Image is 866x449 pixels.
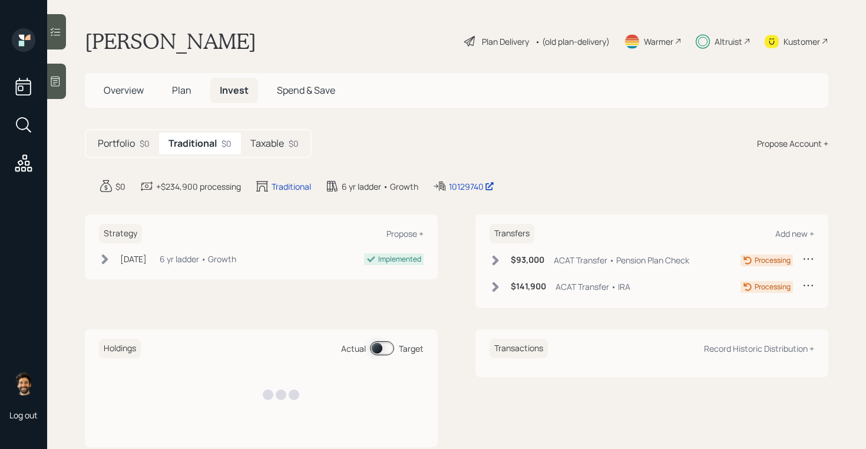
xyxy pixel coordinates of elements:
div: Processing [755,255,791,266]
h5: Portfolio [98,138,135,149]
span: Plan [172,84,191,97]
div: $0 [115,180,125,193]
div: Warmer [644,35,673,48]
div: Processing [755,282,791,292]
h6: Transfers [490,224,534,243]
div: 6 yr ladder • Growth [342,180,418,193]
div: Add new + [775,228,814,239]
h1: [PERSON_NAME] [85,28,256,54]
span: Invest [220,84,249,97]
h6: Strategy [99,224,142,243]
span: Overview [104,84,144,97]
span: Spend & Save [277,84,335,97]
div: Actual [341,342,366,355]
div: Implemented [378,254,421,265]
h5: Taxable [250,138,284,149]
div: $0 [140,137,150,150]
div: Log out [9,410,38,421]
div: [DATE] [120,253,147,265]
h6: Holdings [99,339,141,358]
div: $0 [289,137,299,150]
div: Target [399,342,424,355]
h6: $141,900 [511,282,546,292]
h6: Transactions [490,339,548,358]
div: $0 [222,137,232,150]
div: Altruist [715,35,742,48]
div: Propose Account + [757,137,828,150]
div: ACAT Transfer • IRA [556,280,630,293]
div: ACAT Transfer • Pension Plan Check [554,254,689,266]
div: Traditional [272,180,311,193]
div: • (old plan-delivery) [535,35,610,48]
img: eric-schwartz-headshot.png [12,372,35,395]
div: Plan Delivery [482,35,529,48]
div: +$234,900 processing [156,180,241,193]
div: 6 yr ladder • Growth [160,253,236,265]
h5: Traditional [168,138,217,149]
div: Record Historic Distribution + [704,343,814,354]
div: 10129740 [449,180,494,193]
div: Propose + [386,228,424,239]
h6: $93,000 [511,255,544,265]
div: Kustomer [784,35,820,48]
